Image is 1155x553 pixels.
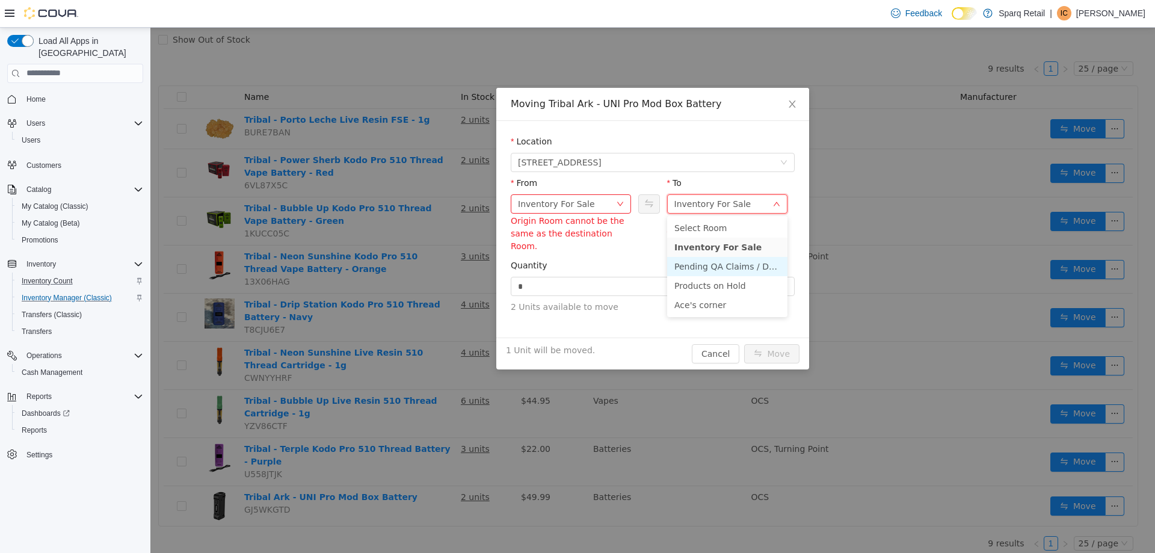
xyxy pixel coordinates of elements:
[17,233,63,247] a: Promotions
[17,133,45,147] a: Users
[2,181,148,198] button: Catalog
[12,323,148,340] button: Transfers
[22,218,80,228] span: My Catalog (Beta)
[17,233,143,247] span: Promotions
[12,422,148,439] button: Reports
[22,235,58,245] span: Promotions
[594,317,649,336] button: icon: swapMove
[17,423,143,437] span: Reports
[17,365,143,380] span: Cash Management
[22,135,40,145] span: Users
[517,150,531,160] label: To
[22,389,143,404] span: Reports
[17,365,87,380] a: Cash Management
[17,406,143,421] span: Dashboards
[1057,6,1071,20] div: Isaac Castromayor
[7,85,143,495] nav: Complex example
[22,116,143,131] span: Users
[22,425,47,435] span: Reports
[488,167,509,186] button: Swap
[356,317,445,329] span: 1 Unit will be moved.
[360,70,644,83] div: Moving Tribal Ark - UNI Pro Mod Box Battery
[22,202,88,211] span: My Catalog (Classic)
[12,289,148,306] button: Inventory Manager (Classic)
[22,157,143,172] span: Customers
[12,232,148,249] button: Promotions
[26,185,51,194] span: Catalog
[905,7,942,19] span: Feedback
[26,94,46,104] span: Home
[12,132,148,149] button: Users
[22,182,143,197] span: Catalog
[17,216,143,230] span: My Catalog (Beta)
[22,348,143,363] span: Operations
[12,364,148,381] button: Cash Management
[22,389,57,404] button: Reports
[17,199,143,214] span: My Catalog (Classic)
[2,115,148,132] button: Users
[17,307,143,322] span: Transfers (Classic)
[22,409,70,418] span: Dashboards
[360,150,387,160] label: From
[1076,6,1145,20] p: [PERSON_NAME]
[517,249,637,268] li: Products on Hold
[17,199,93,214] a: My Catalog (Classic)
[2,388,148,405] button: Reports
[630,131,637,140] i: icon: down
[26,119,45,128] span: Users
[12,405,148,422] a: Dashboards
[17,324,143,339] span: Transfers
[17,216,85,230] a: My Catalog (Beta)
[368,167,445,185] div: Inventory For Sale
[22,158,66,173] a: Customers
[26,161,61,170] span: Customers
[17,274,143,288] span: Inventory Count
[12,273,148,289] button: Inventory Count
[637,72,647,81] i: icon: close
[26,450,52,460] span: Settings
[22,257,61,271] button: Inventory
[2,156,148,173] button: Customers
[360,273,644,286] span: 2 Units available to move
[22,327,52,336] span: Transfers
[625,60,659,94] button: Close
[26,392,52,401] span: Reports
[517,187,637,225] div: Destination Room cannot be the same as the origin Room.
[22,92,51,107] a: Home
[22,257,143,271] span: Inventory
[2,446,148,463] button: Settings
[22,182,56,197] button: Catalog
[22,276,73,286] span: Inventory Count
[1050,6,1052,20] p: |
[360,187,481,225] div: Origin Room cannot be the same as the destination Room.
[368,126,451,144] span: 340 Charlotte Street
[886,1,947,25] a: Feedback
[26,351,62,360] span: Operations
[517,210,637,229] li: Inventory For Sale
[17,291,117,305] a: Inventory Manager (Classic)
[466,173,473,181] i: icon: down
[2,347,148,364] button: Operations
[999,6,1045,20] p: Sparq Retail
[17,307,87,322] a: Transfers (Classic)
[22,447,143,462] span: Settings
[360,233,397,243] label: Quantity
[361,250,644,268] input: Quantity
[24,7,78,19] img: Cova
[12,215,148,232] button: My Catalog (Beta)
[22,310,82,320] span: Transfers (Classic)
[524,167,601,185] div: Inventory For Sale
[22,116,50,131] button: Users
[623,173,630,181] i: icon: down
[517,268,637,287] li: Ace's corner
[952,7,977,20] input: Dark Mode
[12,198,148,215] button: My Catalog (Classic)
[517,191,637,210] li: Select Room
[2,256,148,273] button: Inventory
[22,91,143,107] span: Home
[17,406,75,421] a: Dashboards
[541,317,589,336] button: Cancel
[17,324,57,339] a: Transfers
[2,90,148,108] button: Home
